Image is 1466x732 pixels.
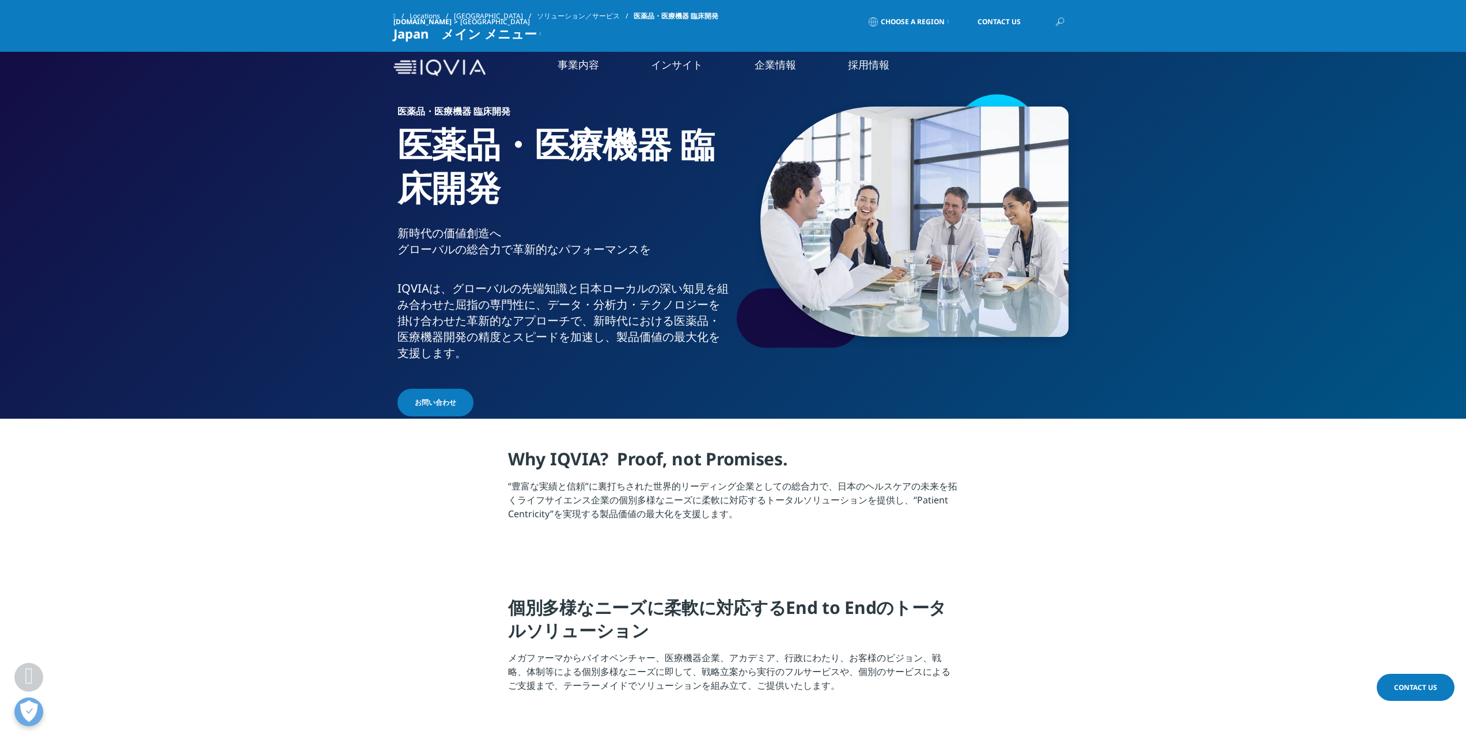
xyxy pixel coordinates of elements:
h1: 医薬品・医療機器 臨床開発 [397,123,729,225]
a: Contact Us [1377,674,1454,701]
h4: 個別多様なニーズに柔軟に対応するEnd to Endのトータルソリューション [508,596,958,651]
p: 新時代の価値創造へ グローバルの総合力で革新的なパフォーマンスを [397,225,729,264]
a: Contact Us [960,9,1038,35]
img: 034_doctors-in-casual-meeting.jpg [760,107,1069,337]
a: お問い合わせ [397,389,473,416]
p: メガファーマからバイオベンチャー、医療機器企業、アカデミア、行政にわたり、お客様のビジョン、戦略、体制等による個別多様なニーズに即して、戦略立案から実行のフルサービスや、個別のサービスによるご支... [508,651,958,699]
p: IQVIAは、グローバルの先端知⁠識と日本ローカルの深い知⁠見を組み合わせた屈指の専門性に、データ・分析力・テクノロジーを掛け合わせた革新的なアプローチで、新時代における医薬品・医療機器開発の精... [397,280,729,368]
button: 優先設定センターを開く [14,697,43,726]
a: [DOMAIN_NAME] [393,17,452,26]
span: Choose a Region [881,17,945,26]
div: [GEOGRAPHIC_DATA] [460,17,535,26]
a: 採用情報 [848,58,889,72]
a: インサイト [651,58,703,72]
span: Contact Us [1394,682,1437,692]
h6: 医薬品・医療機器 臨床開発 [397,107,729,123]
h4: Why IQVIA? Proof, not Promises. [508,447,958,479]
nav: Primary [490,40,1073,95]
p: “豊富な実績と信頼”に裏打ちされた世界的リーディング企業としての総合力で、日本のヘルスケアの未来を拓くライフサイエンス企業の個別多様なニーズに柔軟に対応するトータルソリューションを提供し、“Pa... [508,479,958,528]
a: 企業情報 [755,58,796,72]
span: Contact Us [978,18,1021,25]
span: お問い合わせ [415,397,456,408]
a: 事業内容 [558,58,599,72]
